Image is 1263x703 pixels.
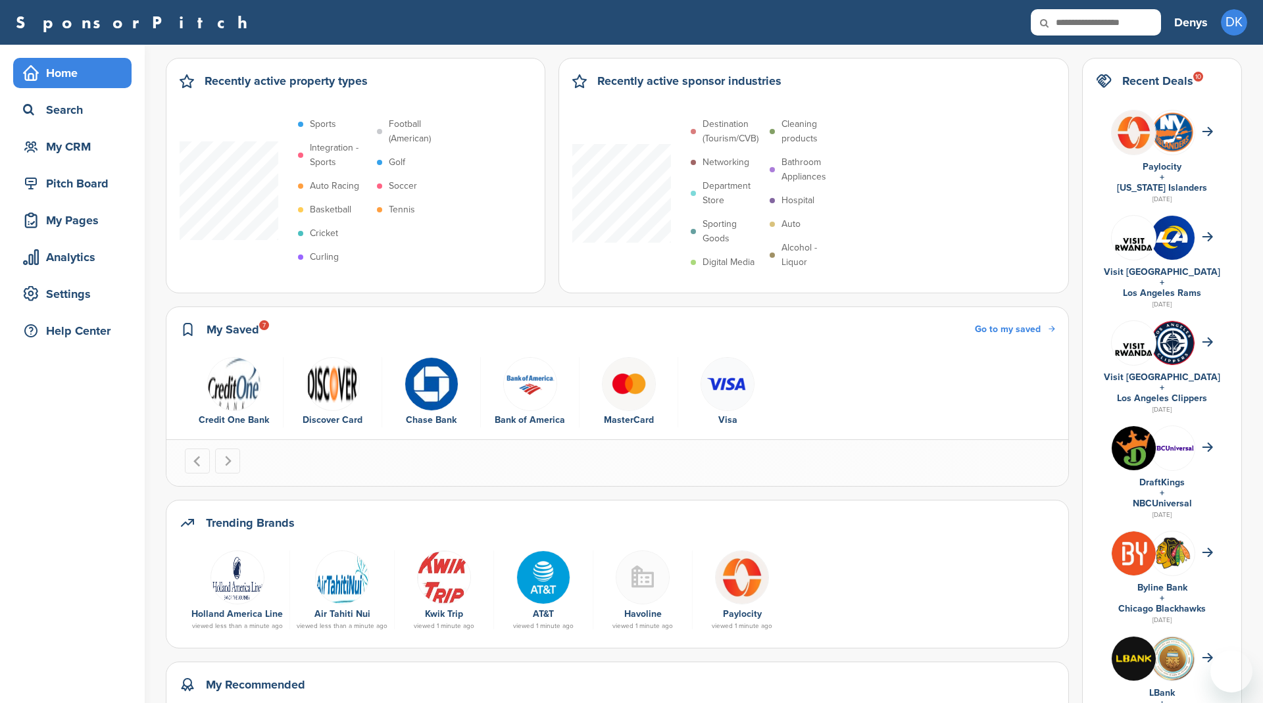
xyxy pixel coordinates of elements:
div: viewed 1 minute ago [501,623,586,629]
a: AT&T [533,608,554,619]
a: My Pages [13,205,132,235]
div: Home [20,61,132,85]
a: Denys [1174,8,1208,37]
img: Open uri20141112 64162 w7ezf4?1415807816 [1151,537,1195,570]
div: [DATE] [1096,404,1228,416]
p: Football (American) [389,117,449,146]
div: 3 of 6 [382,357,481,428]
h2: Recently active sponsor industries [597,72,781,90]
a: DraftKings [1139,477,1185,488]
a: + [1160,277,1164,288]
div: My CRM [20,135,132,158]
img: Air tahiti nui logo [315,550,369,604]
img: Yzltm gk 400x400 [701,357,755,411]
a: Bofa logo Bank of America [487,357,572,428]
div: viewed less than a minute ago [297,623,387,629]
div: Analytics [20,245,132,269]
div: viewed less than a minute ago [191,623,283,629]
p: Tennis [389,203,415,217]
h2: My Recommended [206,675,305,694]
a: Paylocity [723,608,762,619]
div: 10 [1193,72,1203,82]
a: Air tahiti nui logo [297,550,387,603]
p: Cleaning products [781,117,842,146]
div: Search [20,98,132,122]
a: + [1160,487,1164,498]
iframe: Button to launch messaging window [1210,650,1252,692]
div: Bank of America [487,413,572,427]
a: Chicago Blackhawks [1118,603,1206,614]
img: Open uri20141112 50798 10145fv [417,550,471,604]
p: Cricket [310,226,338,241]
p: Sports [310,117,336,132]
img: Ywt akrx 400x400 [405,357,458,411]
p: Golf [389,155,405,170]
p: Department Store [703,179,763,208]
a: 332735logo Credit One Bank [191,357,276,428]
a: Visit [GEOGRAPHIC_DATA] [1104,372,1220,383]
img: Screen shot 2017 01 05 at 1.38.17 pm [210,550,264,604]
a: Analytics [13,242,132,272]
a: My CRM [13,132,132,162]
img: Vr [1112,327,1156,358]
p: Destination (Tourism/CVB) [703,117,763,146]
div: 7 [259,320,269,330]
img: Mekkrcj8 400x400 [1151,637,1195,681]
img: Vr [1112,222,1156,253]
div: Pitch Board [20,172,132,195]
a: Los Angeles Rams [1123,287,1201,299]
img: Mastercard logo [602,357,656,411]
a: Data Discover Card [290,357,375,428]
div: viewed 1 minute ago [600,623,685,629]
a: Yzltm gk 400x400 Visa [685,357,770,428]
div: 2 of 6 [284,357,382,428]
div: [DATE] [1096,299,1228,310]
img: Plbeo0ob 400x400 [715,550,769,604]
div: 4 of 6 [481,357,580,428]
a: Help Center [13,316,132,346]
a: + [1160,382,1164,393]
img: 332735logo [207,357,261,411]
div: [DATE] [1096,509,1228,521]
h3: Denys [1174,13,1208,32]
a: Pitch Board [13,168,132,199]
p: Hospital [781,193,814,208]
h2: Recent Deals [1122,72,1193,90]
a: Kwik Trip [425,608,463,619]
div: viewed 1 minute ago [401,623,487,629]
button: Next slide [215,448,240,473]
p: Alcohol - Liquor [781,241,842,270]
img: Nbcuniversal 400x400 [1151,426,1195,470]
a: Open uri20141112 50798 10145fv [401,550,487,603]
a: + [1160,593,1164,604]
img: Bofa logo [503,357,557,411]
a: Mastercard logo MasterCard [586,357,671,428]
p: Networking [703,155,749,170]
p: Auto Racing [310,179,359,193]
a: Havoline [624,608,662,619]
div: 1 of 6 [185,357,284,428]
a: Visit [GEOGRAPHIC_DATA] [1104,266,1220,278]
p: Basketball [310,203,351,217]
a: Settings [13,279,132,309]
span: Go to my saved [975,324,1041,335]
a: + [1160,172,1164,183]
a: SponsorPitch [16,14,256,31]
a: NBCUniversal [1133,498,1192,509]
div: 5 of 6 [580,357,678,428]
h2: My Saved [207,320,259,339]
div: [DATE] [1096,614,1228,626]
h2: Recently active property types [205,72,368,90]
img: I0zoso7r 400x400 [1112,531,1156,575]
div: Credit One Bank [191,413,276,427]
img: ag0puoq 400x400 [1112,637,1156,681]
img: Draftkings logo [1112,426,1156,470]
div: [DATE] [1096,193,1228,205]
div: Discover Card [290,413,375,427]
a: Paylocity [1143,161,1181,172]
img: Open uri20141112 64162 1syu8aw?1415807642 [1151,111,1195,154]
a: Air Tahiti Nui [314,608,370,619]
div: Chase Bank [389,413,474,427]
p: Bathroom Appliances [781,155,842,184]
a: Ywt akrx 400x400 Chase Bank [389,357,474,428]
